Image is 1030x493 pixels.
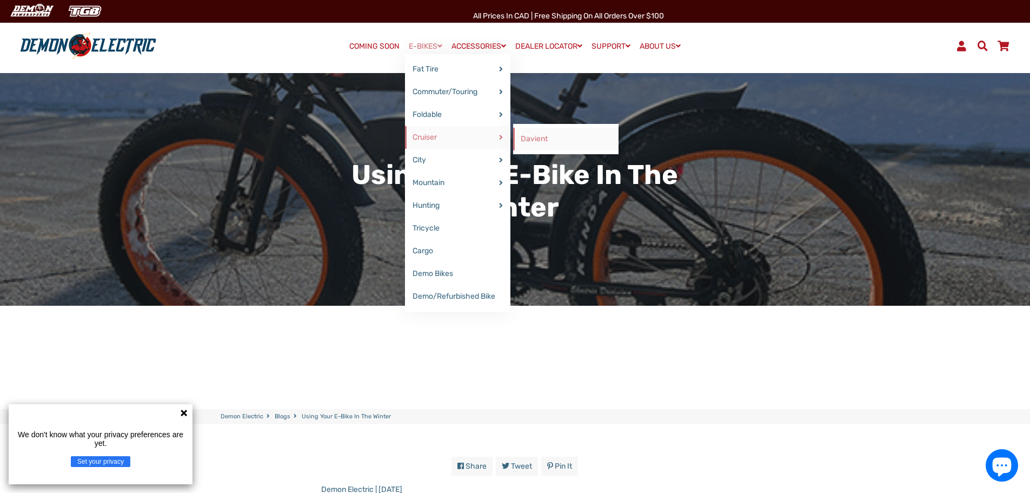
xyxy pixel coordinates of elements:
img: Demon Electric logo [16,32,160,60]
img: TGB Canada [63,2,107,20]
span: Using Your E-Bike in the Winter [302,412,391,422]
span: All Prices in CAD | Free shipping on all orders over $100 [473,11,664,21]
button: Set your privacy [71,456,130,467]
a: COMING SOON [345,39,403,54]
a: ABOUT US [636,38,685,54]
a: E-BIKES [405,38,446,54]
a: Demo/Refurbished Bike [405,285,510,308]
inbox-online-store-chat: Shopify online store chat [982,449,1021,484]
span: Share [466,462,487,471]
a: Tricycle [405,217,510,240]
a: Fat Tire [405,58,510,81]
a: City [405,149,510,172]
a: SUPPORT [588,38,634,54]
a: Davient [513,128,619,150]
a: Demo Bikes [405,262,510,285]
a: Hunting [405,194,510,217]
img: Demon Electric [5,2,57,20]
a: Blogs [275,412,290,422]
a: Cruiser [405,126,510,149]
a: Cargo [405,240,510,262]
a: Foldable [405,103,510,126]
a: DEALER LOCATOR [511,38,586,54]
h2: Using Your E-Bike in the Winter [321,159,709,224]
span: Pin it [555,462,572,471]
a: Mountain [405,172,510,194]
a: ACCESSORIES [448,38,510,54]
span: Tweet [511,462,532,471]
a: Commuter/Touring [405,81,510,103]
a: Demon Electric [221,412,263,422]
p: We don't know what your privacy preferences are yet. [13,430,188,448]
